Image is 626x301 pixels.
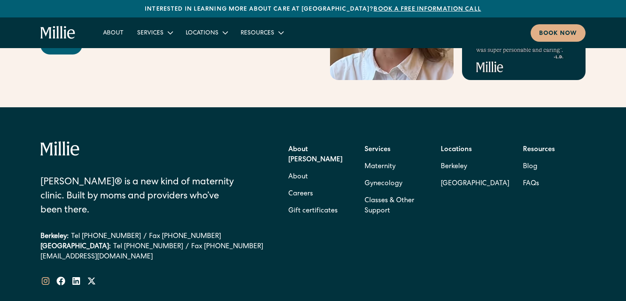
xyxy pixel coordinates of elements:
[539,29,577,38] div: Book now
[40,232,69,242] div: Berkeley:
[441,158,509,175] a: Berkeley
[130,26,179,40] div: Services
[40,242,111,252] div: [GEOGRAPHIC_DATA]:
[531,24,586,42] a: Book now
[179,26,234,40] div: Locations
[288,169,308,186] a: About
[40,252,263,262] a: [EMAIL_ADDRESS][DOMAIN_NAME]
[373,6,481,12] a: Book a free information call
[137,29,164,38] div: Services
[71,232,141,242] a: Tel [PHONE_NUMBER]
[365,175,402,192] a: Gynecology
[186,242,189,252] div: /
[523,175,539,192] a: FAQs
[441,175,509,192] a: [GEOGRAPHIC_DATA]
[96,26,130,40] a: About
[523,158,537,175] a: Blog
[288,203,338,220] a: Gift certificates
[288,146,342,163] strong: About [PERSON_NAME]
[144,232,146,242] div: /
[234,26,290,40] div: Resources
[288,186,313,203] a: Careers
[441,146,472,153] strong: Locations
[365,158,396,175] a: Maternity
[149,232,221,242] a: Fax [PHONE_NUMBER]
[523,146,555,153] strong: Resources
[186,29,218,38] div: Locations
[191,242,263,252] a: Fax [PHONE_NUMBER]
[40,26,76,40] a: home
[365,192,427,220] a: Classes & Other Support
[113,242,183,252] a: Tel [PHONE_NUMBER]
[40,176,241,218] div: [PERSON_NAME]® is a new kind of maternity clinic. Built by moms and providers who’ve been there.
[241,29,274,38] div: Resources
[365,146,391,153] strong: Services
